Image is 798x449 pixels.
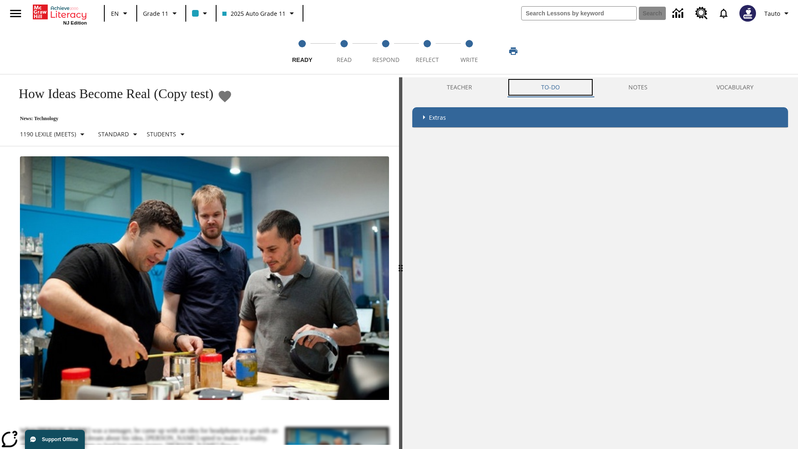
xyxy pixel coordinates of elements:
[522,7,636,20] input: search field
[17,127,91,142] button: Select Lexile, 1190 Lexile (Meets)
[107,6,134,21] button: Language: EN, Select a language
[399,77,402,449] div: Press Enter or Spacebar and then press right and left arrow keys to move the slider
[222,9,286,18] span: 2025 Auto Grade 11
[372,56,399,64] span: Respond
[761,6,795,21] button: Profile/Settings
[10,116,232,122] p: News: Technology
[412,107,788,127] div: Extras
[507,77,594,97] button: TO-DO
[682,77,788,97] button: VOCABULARY
[667,2,690,25] a: Data Center
[445,28,493,74] button: Write step 5 of 5
[147,130,176,138] p: Students
[412,77,507,97] button: Teacher
[412,77,788,97] div: Instructional Panel Tabs
[278,28,326,74] button: Ready step 1 of 5
[461,56,478,64] span: Write
[764,9,780,18] span: Tauto
[403,28,451,74] button: Reflect step 4 of 5
[42,437,78,442] span: Support Offline
[337,56,352,64] span: Read
[25,430,85,449] button: Support Offline
[429,113,446,122] p: Extras
[320,28,368,74] button: Read step 2 of 5
[416,56,439,64] span: Reflect
[217,89,232,104] button: Add to Favorites - How Ideas Become Real (Copy test)
[292,57,313,63] span: Ready
[10,86,213,101] h1: How Ideas Become Real (Copy test)
[98,130,129,138] p: Standard
[143,9,168,18] span: Grade 11
[500,44,527,59] button: Print
[594,77,682,97] button: NOTES
[95,127,143,142] button: Scaffolds, Standard
[3,1,28,26] button: Open side menu
[402,77,798,449] div: activity
[143,127,191,142] button: Select Student
[734,2,761,24] button: Select a new avatar
[189,6,213,21] button: Class color is light blue. Change class color
[739,5,756,22] img: Avatar
[20,156,389,400] img: Quirky founder Ben Kaufman tests a new product with co-worker Gaz Brown and product inventor Jon ...
[33,3,87,25] div: Home
[690,2,713,25] a: Resource Center, Will open in new tab
[362,28,410,74] button: Respond step 3 of 5
[140,6,183,21] button: Grade: Grade 11, Select a grade
[219,6,300,21] button: Class: 2025 Auto Grade 11, Select your class
[20,130,76,138] p: 1190 Lexile (Meets)
[713,2,734,24] a: Notifications
[111,9,119,18] span: EN
[63,20,87,25] span: NJ Edition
